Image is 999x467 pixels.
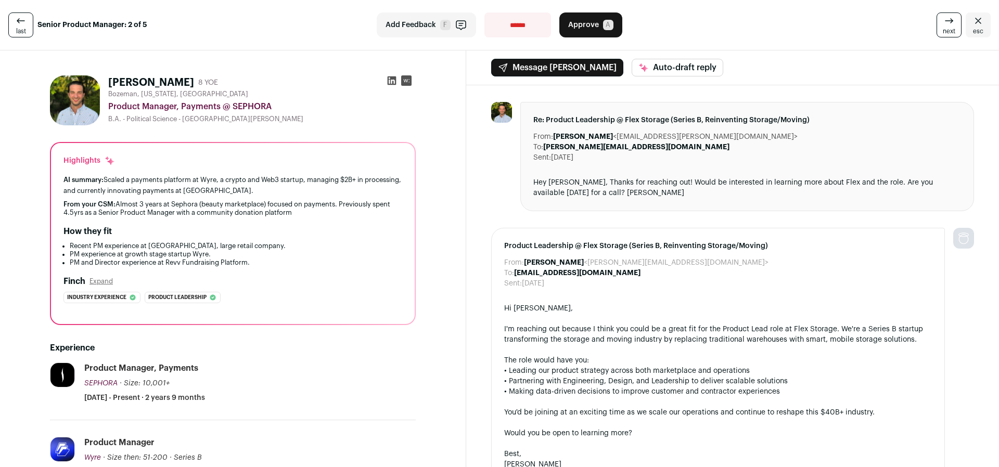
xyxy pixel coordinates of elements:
[63,155,115,166] div: Highlights
[568,20,599,30] span: Approve
[491,59,623,76] button: Message [PERSON_NAME]
[89,277,113,286] button: Expand
[108,100,416,113] div: Product Manager, Payments @ SEPHORA
[632,59,723,76] button: Auto-draft reply
[50,437,74,461] img: 2b6334c50afbe7459e08ccb6bdd0d16033ae82bc435c4fd234d2e07f2fa46890.jpg
[943,27,955,35] span: next
[50,342,416,354] h2: Experience
[84,393,205,403] span: [DATE] - Present · 2 years 9 months
[504,278,522,289] dt: Sent:
[63,201,116,207] span: From your CSM:
[504,241,932,251] span: Product Leadership @ Flex Storage (Series B, Reinventing Storage/Moving)
[50,75,100,125] img: 3350d665c907eab4c2fd0bdcafb781cb58c28b088e998719179afd532988334c.jpg
[37,20,147,30] strong: Senior Product Manager: 2 of 5
[533,115,961,125] span: Re: Product Leadership @ Flex Storage (Series B, Reinventing Storage/Moving)
[108,75,194,90] h1: [PERSON_NAME]
[937,12,962,37] a: next
[84,454,101,461] span: Wyre
[174,454,202,461] span: Series B
[543,144,729,151] b: [PERSON_NAME][EMAIL_ADDRESS][DOMAIN_NAME]
[524,259,584,266] b: [PERSON_NAME]
[504,257,524,268] dt: From:
[533,177,961,198] div: Hey [PERSON_NAME], Thanks for reaching out! Would be interested in learning more about Flex and t...
[108,90,248,98] span: Bozeman, [US_STATE], [GEOGRAPHIC_DATA]
[103,454,168,461] span: · Size then: 51-200
[533,132,553,142] dt: From:
[966,12,991,37] a: Close
[84,380,118,387] span: SEPHORA
[63,176,104,183] span: AI summary:
[148,292,207,303] span: Product leadership
[553,133,613,140] b: [PERSON_NAME]
[973,27,983,35] span: esc
[533,142,543,152] dt: To:
[70,258,402,267] li: PM and Director experience at Revv Fundraising Platform.
[533,152,551,163] dt: Sent:
[553,132,798,142] dd: <[EMAIL_ADDRESS][PERSON_NAME][DOMAIN_NAME]>
[108,115,416,123] div: B.A. - Political Science - [GEOGRAPHIC_DATA][PERSON_NAME]
[70,242,402,250] li: Recent PM experience at [GEOGRAPHIC_DATA], large retail company.
[514,269,641,277] b: [EMAIL_ADDRESS][DOMAIN_NAME]
[524,257,769,268] dd: <[PERSON_NAME][EMAIL_ADDRESS][DOMAIN_NAME]>
[198,77,218,88] div: 8 YOE
[504,268,514,278] dt: To:
[16,27,26,35] span: last
[491,102,512,123] img: 3350d665c907eab4c2fd0bdcafb781cb58c28b088e998719179afd532988334c.jpg
[63,275,85,288] h2: Finch
[84,437,155,448] div: Product Manager
[522,278,544,289] dd: [DATE]
[63,174,402,196] div: Scaled a payments platform at Wyre, a crypto and Web3 startup, managing $2B+ in processing, and c...
[63,225,112,238] h2: How they fit
[440,20,451,30] span: F
[120,380,170,387] span: · Size: 10,001+
[170,452,172,463] span: ·
[8,12,33,37] a: last
[377,12,476,37] button: Add Feedback F
[50,363,74,387] img: c77d7b513be54f76a1f4f6e882305d80759e4dff33c2f13307f6eac65b1077b6.jpg
[603,20,613,30] span: A
[84,362,198,374] div: Product Manager, Payments
[70,250,402,258] li: PM experience at growth stage startup Wyre.
[551,152,573,163] dd: [DATE]
[63,200,402,217] div: Almost 3 years at Sephora (beauty marketplace) focused on payments. Previously spent 4.5yrs as a ...
[559,12,622,37] button: Approve A
[386,20,436,30] span: Add Feedback
[67,292,126,303] span: Industry experience
[953,228,974,249] img: nopic.png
